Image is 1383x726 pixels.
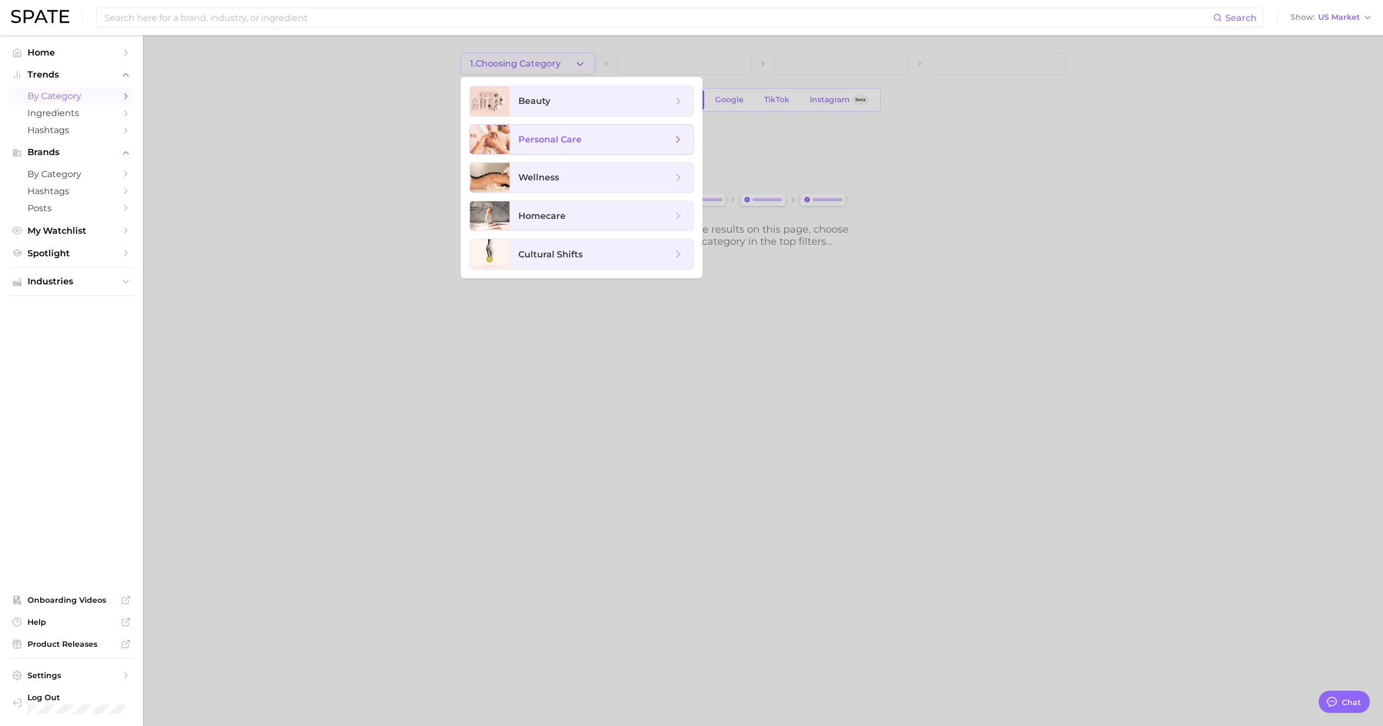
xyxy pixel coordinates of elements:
[9,200,134,217] a: Posts
[518,96,550,106] span: beauty
[27,203,115,213] span: Posts
[27,186,115,196] span: Hashtags
[27,226,115,236] span: My Watchlist
[27,108,115,118] span: Ingredients
[9,592,134,608] a: Onboarding Videos
[27,692,129,702] span: Log Out
[9,44,134,61] a: Home
[518,211,566,221] span: homecare
[1225,13,1257,23] span: Search
[11,10,69,23] img: SPATE
[27,169,115,179] span: by Category
[1318,14,1360,20] span: US Market
[518,249,583,260] span: cultural shifts
[103,8,1213,27] input: Search here for a brand, industry, or ingredient
[27,91,115,101] span: by Category
[1291,14,1315,20] span: Show
[461,77,702,278] ul: 1.Choosing Category
[518,134,582,145] span: personal care
[27,639,115,649] span: Product Releases
[1288,10,1375,25] button: ShowUS Market
[27,248,115,258] span: Spotlight
[9,67,134,83] button: Trends
[518,172,559,183] span: wellness
[27,47,115,58] span: Home
[9,87,134,105] a: by Category
[9,166,134,183] a: by Category
[9,183,134,200] a: Hashtags
[27,70,115,80] span: Trends
[9,144,134,161] button: Brands
[27,147,115,157] span: Brands
[9,105,134,122] a: Ingredients
[9,222,134,239] a: My Watchlist
[27,125,115,135] span: Hashtags
[9,614,134,630] a: Help
[9,636,134,652] a: Product Releases
[27,277,115,287] span: Industries
[9,273,134,290] button: Industries
[9,245,134,262] a: Spotlight
[27,617,115,627] span: Help
[9,667,134,684] a: Settings
[27,595,115,605] span: Onboarding Videos
[27,670,115,680] span: Settings
[9,122,134,139] a: Hashtags
[9,689,134,717] a: Log out. Currently logged in with e-mail dgauld@soldejaneiro.com.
